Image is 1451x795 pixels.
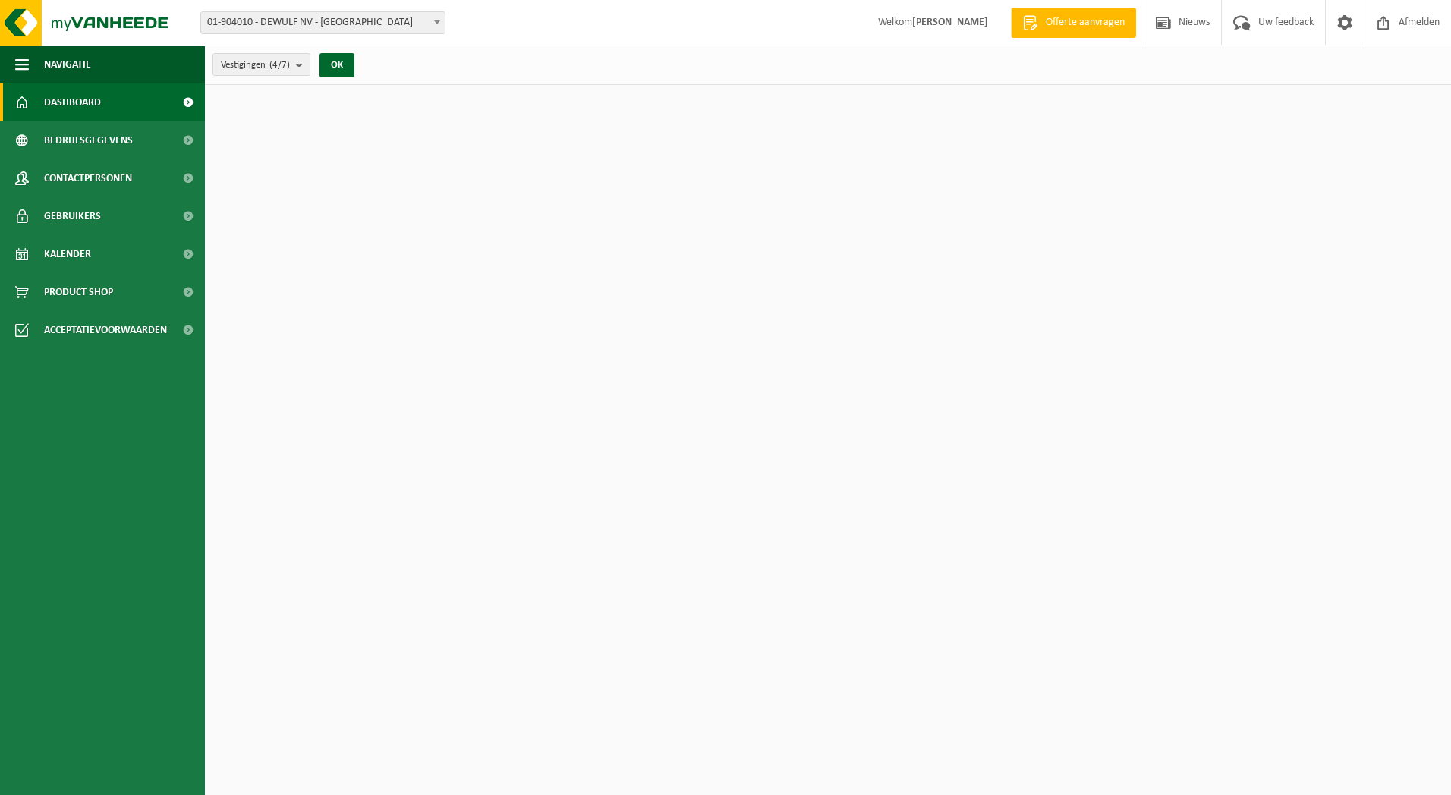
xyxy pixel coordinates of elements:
[269,60,290,70] count: (4/7)
[221,54,290,77] span: Vestigingen
[912,17,988,28] strong: [PERSON_NAME]
[201,12,445,33] span: 01-904010 - DEWULF NV - ROESELARE
[44,46,91,83] span: Navigatie
[44,83,101,121] span: Dashboard
[212,53,310,76] button: Vestigingen(4/7)
[319,53,354,77] button: OK
[44,311,167,349] span: Acceptatievoorwaarden
[1011,8,1136,38] a: Offerte aanvragen
[44,159,132,197] span: Contactpersonen
[44,197,101,235] span: Gebruikers
[200,11,445,34] span: 01-904010 - DEWULF NV - ROESELARE
[44,121,133,159] span: Bedrijfsgegevens
[44,235,91,273] span: Kalender
[1042,15,1128,30] span: Offerte aanvragen
[44,273,113,311] span: Product Shop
